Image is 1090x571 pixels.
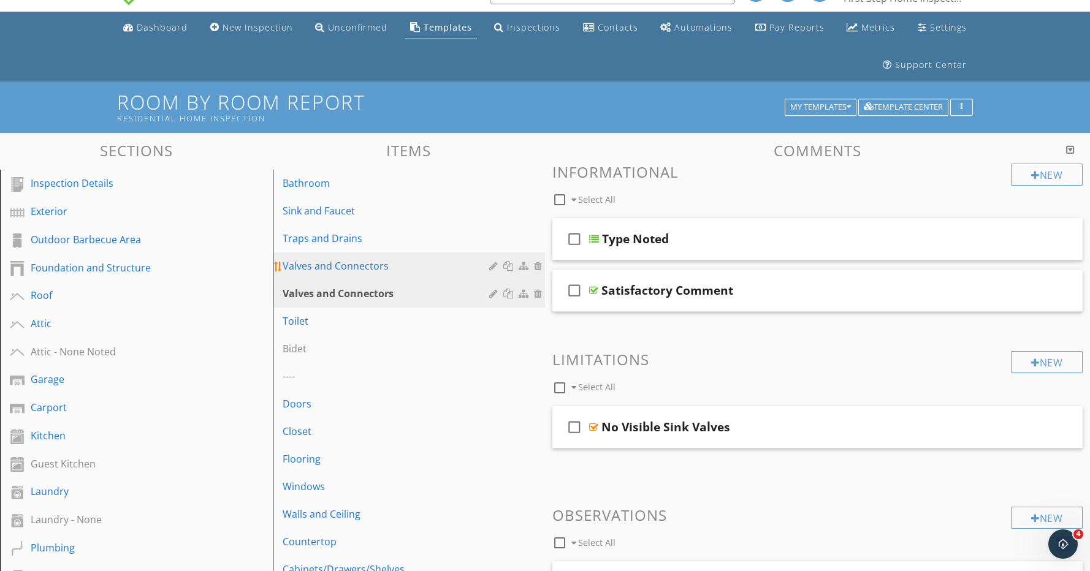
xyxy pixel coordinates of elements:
h1: Room By Room Report [117,91,974,123]
span: 4 [1073,529,1083,539]
h3: Comments [552,142,1083,159]
div: Template Center [864,103,943,112]
div: Windows [283,479,494,494]
div: Valves and Connectors [283,259,494,273]
div: Metrics [861,21,895,33]
div: Roof [31,288,215,303]
div: Unconfirmed [328,21,387,33]
div: ---- [283,369,494,384]
div: No Visible Sink Valves [601,420,730,434]
div: Automations [674,21,733,33]
div: Carport [31,400,215,415]
div: Closet [283,424,494,439]
div: Valves and Connectors [283,286,494,301]
a: Templates [405,17,477,39]
div: Pay Reports [769,21,825,33]
div: Traps and Drains [283,231,494,246]
div: Garage [31,372,215,387]
div: Bathroom [283,176,494,191]
div: Doors [283,396,494,411]
span: Select All [578,194,616,205]
span: Select All [578,381,616,393]
div: Residential Home Inspection [117,113,790,123]
div: Contacts [598,21,638,33]
a: Template Center [858,100,948,112]
div: Countertop [283,534,494,549]
div: Attic - None Noted [31,344,215,359]
div: Dashboard [137,21,188,33]
div: Settings [930,21,967,33]
div: Inspections [507,21,560,33]
a: Pay Reports [750,17,829,39]
div: Outdoor Barbecue Area [31,232,215,247]
a: Settings [913,17,972,39]
div: Satisfactory Comment [601,283,733,298]
iframe: Intercom live chat [1048,529,1078,559]
div: Exterior [31,204,215,219]
div: Kitchen [31,428,215,443]
div: Foundation and Structure [31,260,215,275]
div: New [1011,507,1083,529]
div: Toilet [283,314,494,328]
button: My Templates [785,99,856,116]
h3: Observations [552,507,1083,523]
a: Automations (Advanced) [655,17,737,39]
i: check_box_outline_blank [565,224,584,254]
div: Templates [424,21,472,33]
a: Contacts [578,17,643,39]
div: Sink and Faucet [283,203,494,218]
a: Metrics [842,17,900,39]
div: New [1011,164,1083,186]
div: Laundry - None [31,512,215,527]
div: Guest Kitchen [31,456,215,471]
button: Template Center [858,99,948,116]
a: Inspections [489,17,565,39]
div: Type Noted [602,232,669,246]
div: Walls and Ceiling [283,507,494,521]
div: New Inspection [223,21,293,33]
span: Select All [578,537,616,548]
div: Inspection Details [31,176,215,191]
h3: Limitations [552,351,1083,368]
a: Dashboard [118,17,192,39]
div: Support Center [895,59,967,70]
div: Flooring [283,452,494,466]
a: Support Center [878,54,972,77]
div: Plumbing [31,540,215,555]
i: check_box_outline_blank [565,412,584,442]
div: New [1011,351,1083,373]
a: New Inspection [205,17,298,39]
div: My Templates [790,103,851,112]
a: Unconfirmed [310,17,392,39]
h3: Informational [552,164,1083,180]
i: check_box_outline_blank [565,276,584,305]
div: Laundry [31,484,215,499]
div: Attic [31,316,215,331]
div: Bidet [283,341,494,356]
h3: Items [273,142,546,159]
